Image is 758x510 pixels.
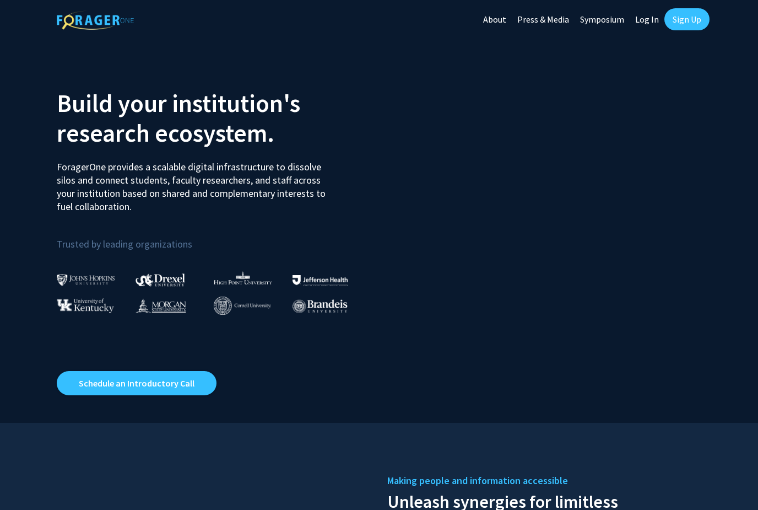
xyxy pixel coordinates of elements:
[136,273,185,286] img: Drexel University
[57,298,114,313] img: University of Kentucky
[214,271,272,284] img: High Point University
[136,298,186,313] img: Morgan State University
[57,88,371,148] h2: Build your institution's research ecosystem.
[57,222,371,253] p: Trusted by leading organizations
[293,299,348,313] img: Brandeis University
[664,8,710,30] a: Sign Up
[293,275,348,286] img: Thomas Jefferson University
[57,10,134,30] img: ForagerOne Logo
[57,274,115,286] img: Johns Hopkins University
[57,371,216,395] a: Opens in a new tab
[57,152,333,213] p: ForagerOne provides a scalable digital infrastructure to dissolve silos and connect students, fac...
[387,473,701,489] h5: Making people and information accessible
[214,297,271,315] img: Cornell University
